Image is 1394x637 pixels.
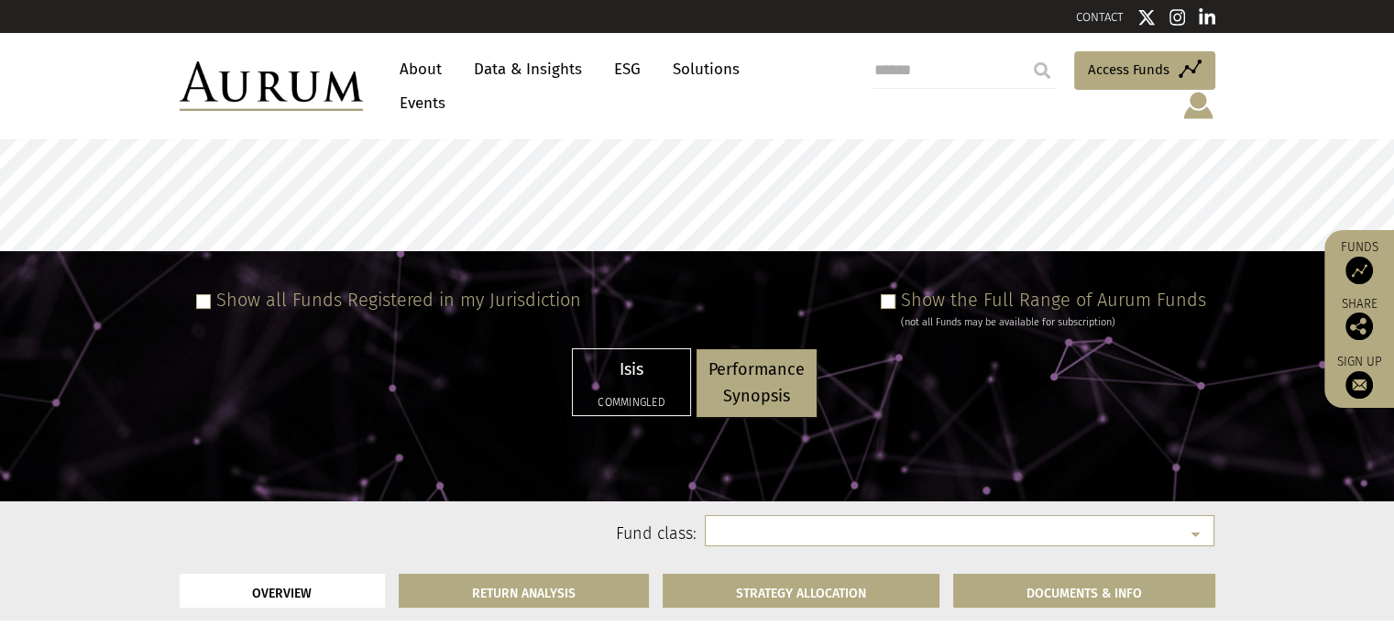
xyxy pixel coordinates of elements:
[1181,90,1215,121] img: account-icon.svg
[1088,59,1169,81] span: Access Funds
[1076,10,1124,24] a: CONTACT
[390,52,451,86] a: About
[1345,257,1373,284] img: Access Funds
[357,522,697,546] label: Fund class:
[901,289,1206,311] label: Show the Full Range of Aurum Funds
[1199,8,1215,27] img: Linkedin icon
[1169,8,1186,27] img: Instagram icon
[216,289,581,311] label: Show all Funds Registered in my Jurisdiction
[1334,239,1385,284] a: Funds
[708,357,805,410] p: Performance Synopsis
[663,574,939,608] a: STRATEGY ALLOCATION
[1074,51,1215,90] a: Access Funds
[1334,354,1385,399] a: Sign up
[399,574,649,608] a: RETURN ANALYSIS
[1024,52,1060,89] input: Submit
[1345,371,1373,399] img: Sign up to our newsletter
[390,86,445,120] a: Events
[465,52,591,86] a: Data & Insights
[1345,313,1373,340] img: Share this post
[605,52,650,86] a: ESG
[1137,8,1156,27] img: Twitter icon
[585,357,678,383] p: Isis
[901,314,1206,331] div: (not all Funds may be available for subscription)
[664,52,749,86] a: Solutions
[180,61,363,111] img: Aurum
[1334,298,1385,340] div: Share
[585,397,678,408] h5: Commingled
[953,574,1215,608] a: DOCUMENTS & INFO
